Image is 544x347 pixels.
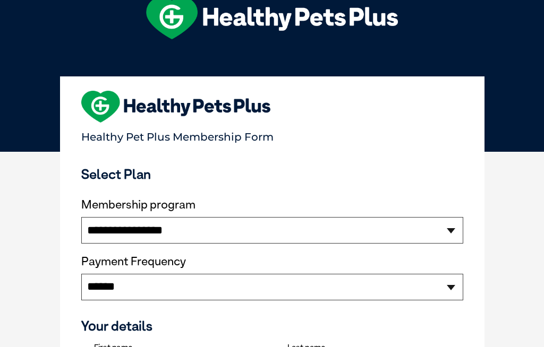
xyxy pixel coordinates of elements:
label: Membership program [81,198,463,212]
h3: Your details [81,318,463,334]
p: Healthy Pet Plus Membership Form [81,126,463,143]
label: Payment Frequency [81,255,186,268]
h3: Select Plan [81,166,463,182]
img: heart-shape-hpp-logo-large.png [81,91,271,123]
